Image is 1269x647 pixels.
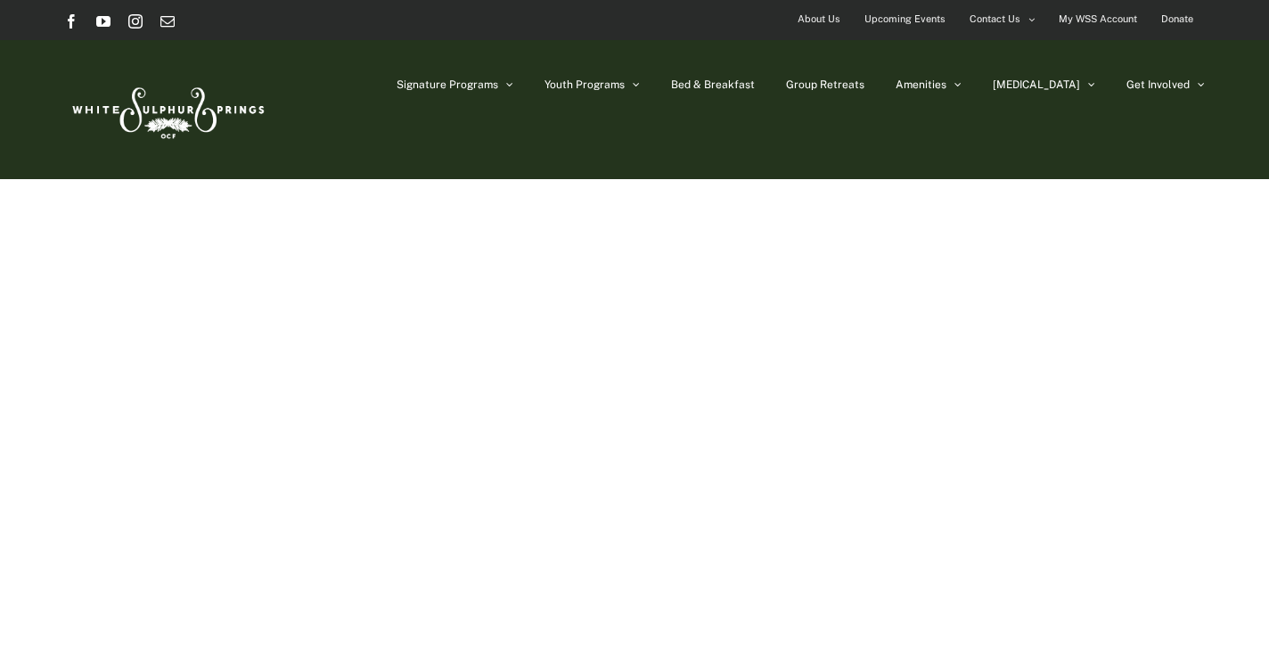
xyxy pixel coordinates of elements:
[786,79,864,90] span: Group Retreats
[798,6,840,32] span: About Us
[397,40,513,129] a: Signature Programs
[397,40,1205,129] nav: Main Menu
[671,40,755,129] a: Bed & Breakfast
[544,79,625,90] span: Youth Programs
[864,6,946,32] span: Upcoming Events
[1059,6,1137,32] span: My WSS Account
[993,40,1095,129] a: [MEDICAL_DATA]
[160,14,175,29] a: Email
[671,79,755,90] span: Bed & Breakfast
[1161,6,1193,32] span: Donate
[64,14,78,29] a: Facebook
[544,40,640,129] a: Youth Programs
[896,79,946,90] span: Amenities
[1126,40,1205,129] a: Get Involved
[970,6,1020,32] span: Contact Us
[896,40,962,129] a: Amenities
[96,14,111,29] a: YouTube
[128,14,143,29] a: Instagram
[1126,79,1190,90] span: Get Involved
[993,79,1080,90] span: [MEDICAL_DATA]
[397,79,498,90] span: Signature Programs
[64,68,269,152] img: White Sulphur Springs Logo
[786,40,864,129] a: Group Retreats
